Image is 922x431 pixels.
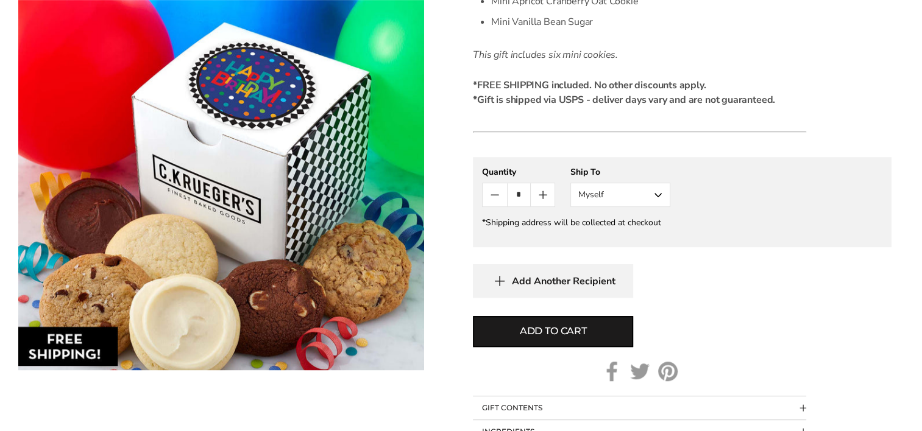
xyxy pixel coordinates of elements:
a: Pinterest [658,362,678,381]
button: Collapsible block button [473,396,806,419]
span: Add Another Recipient [512,275,615,287]
button: Myself [570,183,670,207]
em: This gift includes six mini cookies. [473,48,618,61]
span: Add to cart [520,324,587,338]
div: Quantity [482,166,555,178]
a: Facebook [602,362,622,381]
button: Add Another Recipient [473,264,633,298]
strong: *FREE SHIPPING included. No other discounts apply. [473,79,706,92]
a: Twitter [630,362,650,381]
strong: *Gift is shipped via USPS - deliver days vary and are not guaranteed. [473,93,775,107]
iframe: Sign Up via Text for Offers [10,385,126,421]
button: Count plus [531,183,555,206]
input: Quantity [507,183,531,206]
div: Ship To [570,166,670,178]
button: Count minus [483,183,506,206]
div: *Shipping address will be collected at checkout [482,217,882,228]
button: Add to cart [473,316,633,347]
gfm-form: New recipient [473,157,892,247]
span: Mini Vanilla Bean Sugar [491,15,593,29]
